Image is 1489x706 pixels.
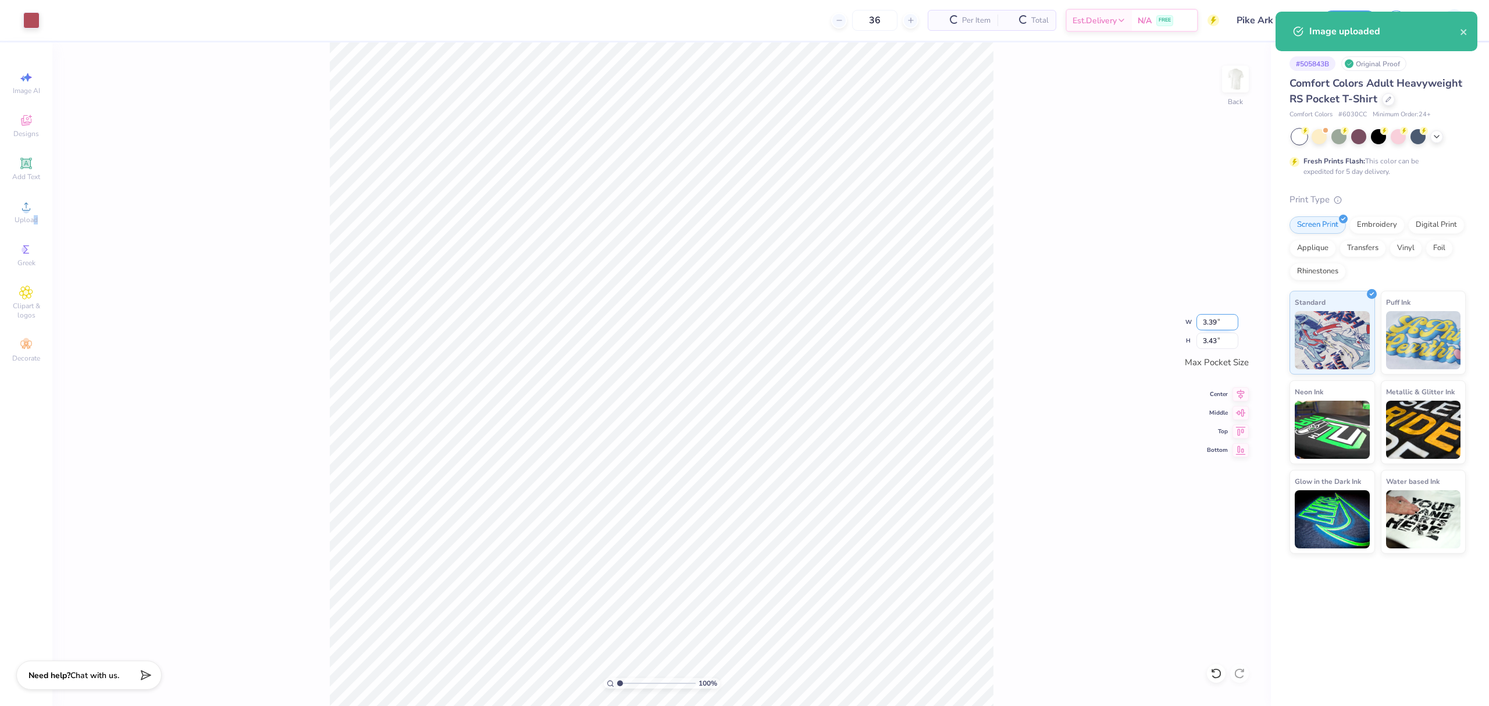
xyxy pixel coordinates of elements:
div: Transfers [1340,240,1386,257]
span: Glow in the Dark Ink [1295,475,1361,487]
span: Bottom [1207,446,1228,454]
span: FREE [1159,16,1171,24]
span: Comfort Colors Adult Heavyweight RS Pocket T-Shirt [1289,76,1462,106]
span: Upload [15,215,38,224]
span: Standard [1295,296,1326,308]
span: Puff Ink [1386,296,1410,308]
div: Applique [1289,240,1336,257]
img: Puff Ink [1386,311,1461,369]
strong: Need help? [29,670,70,681]
span: Clipart & logos [6,301,47,320]
input: – – [852,10,897,31]
span: # 6030CC [1338,110,1367,120]
strong: Fresh Prints Flash: [1303,156,1365,166]
div: Screen Print [1289,216,1346,234]
span: Designs [13,129,39,138]
div: Back [1228,97,1243,107]
div: Print Type [1289,193,1466,206]
span: Image AI [13,86,40,95]
input: Untitled Design [1228,9,1313,32]
img: Back [1224,67,1247,91]
span: Metallic & Glitter Ink [1386,386,1455,398]
span: Water based Ink [1386,475,1440,487]
span: Est. Delivery [1073,15,1117,27]
span: Total [1031,15,1049,27]
img: Metallic & Glitter Ink [1386,401,1461,459]
span: Neon Ink [1295,386,1323,398]
div: # 505843B [1289,56,1335,71]
span: Chat with us. [70,670,119,681]
div: Vinyl [1390,240,1422,257]
div: Rhinestones [1289,263,1346,280]
span: Per Item [962,15,991,27]
img: Water based Ink [1386,490,1461,548]
div: Digital Print [1408,216,1465,234]
span: Greek [17,258,35,268]
span: Add Text [12,172,40,181]
span: Decorate [12,354,40,363]
div: Embroidery [1349,216,1405,234]
img: Neon Ink [1295,401,1370,459]
div: Original Proof [1341,56,1406,71]
button: close [1460,24,1468,38]
img: Standard [1295,311,1370,369]
span: Minimum Order: 24 + [1373,110,1431,120]
span: Middle [1207,409,1228,417]
span: N/A [1138,15,1152,27]
span: Top [1207,427,1228,436]
div: Image uploaded [1309,24,1460,38]
div: Foil [1426,240,1453,257]
span: Center [1207,390,1228,398]
span: Comfort Colors [1289,110,1333,120]
div: This color can be expedited for 5 day delivery. [1303,156,1447,177]
span: 100 % [699,678,717,689]
img: Glow in the Dark Ink [1295,490,1370,548]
